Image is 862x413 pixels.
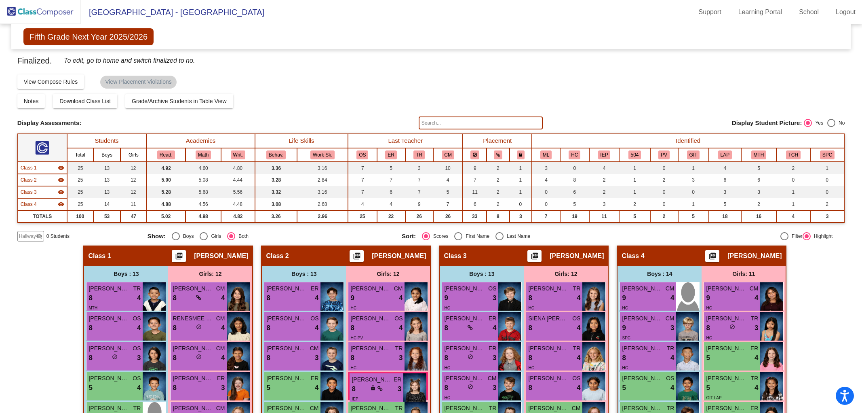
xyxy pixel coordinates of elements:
[356,150,368,159] button: OS
[255,162,297,174] td: 3.36
[405,174,433,186] td: 7
[231,150,245,159] button: Writ.
[527,250,542,262] button: Print Students Details
[463,148,487,162] th: Keep away students
[58,189,64,195] mat-icon: visibility
[792,6,825,19] a: School
[463,198,487,210] td: 6
[67,134,147,148] th: Students
[619,162,650,174] td: 1
[185,210,221,222] td: 4.98
[310,150,335,159] button: Work Sk.
[751,150,767,159] button: MTH
[718,150,732,159] button: LAP
[372,252,426,260] span: [PERSON_NAME]
[572,314,580,323] span: OS
[221,162,255,174] td: 4.80
[255,198,297,210] td: 3.08
[120,210,146,222] td: 47
[297,186,348,198] td: 3.16
[146,186,185,198] td: 5.28
[93,148,120,162] th: Boys
[732,119,802,127] span: Display Student Picture:
[589,162,620,174] td: 4
[346,266,430,282] div: Girls: 12
[577,293,580,303] span: 4
[88,252,111,260] span: Class 1
[19,233,36,240] span: Hallway
[463,162,487,174] td: 9
[146,198,185,210] td: 4.88
[348,148,377,162] th: Oksana Shevchuk
[444,252,466,260] span: Class 3
[93,162,120,174] td: 13
[666,314,674,323] span: CM
[440,266,524,282] div: Boys : 13
[732,6,789,19] a: Learning Portal
[59,98,111,104] span: Download Class List
[433,148,463,162] th: Colleen Miller
[741,198,776,210] td: 2
[788,233,803,240] div: Filter
[618,266,702,282] div: Boys : 14
[589,210,620,222] td: 11
[560,162,589,174] td: 0
[377,162,405,174] td: 5
[405,162,433,174] td: 3
[221,174,255,186] td: 4.44
[348,186,377,198] td: 7
[67,198,93,210] td: 25
[93,186,120,198] td: 13
[196,150,211,159] button: Math
[550,252,604,260] span: [PERSON_NAME]
[146,162,185,174] td: 4.92
[148,232,396,240] mat-radio-group: Select an option
[235,233,249,240] div: Both
[67,162,93,174] td: 25
[21,188,37,196] span: Class 3
[560,174,589,186] td: 8
[678,210,709,222] td: 5
[133,284,141,293] span: TR
[510,148,532,162] th: Keep with teacher
[377,148,405,162] th: Emily Raney
[811,233,833,240] div: Highlight
[17,119,82,127] span: Display Assessments:
[532,210,560,222] td: 7
[58,177,64,183] mat-icon: visibility
[741,174,776,186] td: 6
[741,162,776,174] td: 5
[741,210,776,222] td: 16
[678,162,709,174] td: 1
[21,164,37,172] span: Class 1
[58,165,64,171] mat-icon: visibility
[89,323,92,333] span: 8
[194,252,248,260] span: [PERSON_NAME]
[532,198,560,210] td: 0
[266,314,307,323] span: [PERSON_NAME]
[810,186,844,198] td: 0
[64,55,195,66] span: To edit, go to home and switch finalized to no.
[185,186,221,198] td: 5.68
[532,162,560,174] td: 3
[89,314,129,323] span: [PERSON_NAME]
[628,150,641,159] button: 504
[573,284,581,293] span: TR
[350,293,354,303] span: 9
[670,293,674,303] span: 4
[528,284,569,293] span: [PERSON_NAME]
[385,150,396,159] button: ER
[53,94,117,108] button: Download Class List
[622,306,628,310] span: HC
[493,293,496,303] span: 3
[93,198,120,210] td: 14
[650,186,678,198] td: 0
[776,148,810,162] th: Teacher Kid
[741,148,776,162] th: Math Pullout Support
[216,284,225,293] span: CM
[311,284,318,293] span: ER
[221,186,255,198] td: 5.56
[444,306,450,310] span: HC
[21,201,37,208] span: Class 4
[692,6,728,19] a: Support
